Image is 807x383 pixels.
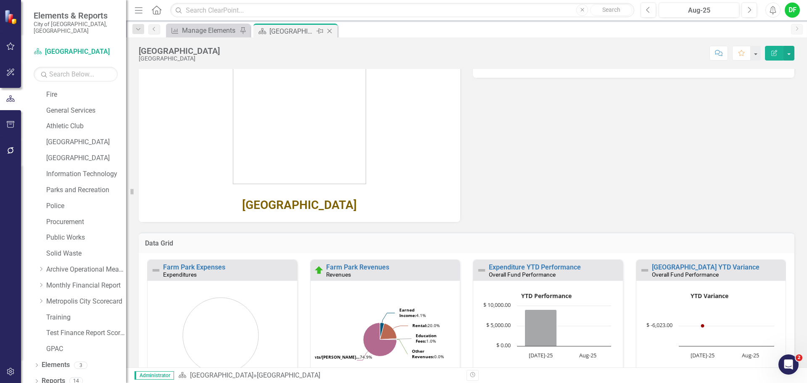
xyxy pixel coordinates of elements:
[151,265,161,275] img: Not Defined
[489,271,556,278] small: Overall Fund Performance
[190,371,253,379] a: [GEOGRAPHIC_DATA]
[412,322,440,328] text: 20.0%
[170,3,634,18] input: Search ClearPoint...
[46,313,126,322] a: Training
[496,341,511,349] text: $ 0.00
[233,12,366,184] img: MONTHLY%20FINANCIAL%20REPORTS%20IMAGE%20FY19%20v12.jpg
[314,265,324,275] img: On Target
[412,348,434,359] tspan: Other Revenues:
[182,25,237,36] div: Manage Elements
[483,301,511,309] text: $ 10,000.00
[257,371,320,379] div: [GEOGRAPHIC_DATA]
[139,55,220,62] div: [GEOGRAPHIC_DATA]
[416,333,437,344] tspan: Education Fees:
[326,263,389,271] a: Farm Park Revenues
[416,333,437,344] text: 1.0%
[602,6,620,13] span: Search
[399,307,426,318] text: 4.1%
[134,371,174,380] span: Administrator
[477,265,487,275] img: Not Defined
[579,351,596,359] text: Aug-25
[178,371,460,380] div: »
[659,3,739,18] button: Aug-25
[42,360,70,370] a: Elements
[555,367,608,375] button: Show YTD Expenditures
[74,362,87,369] div: 3
[521,292,572,300] text: YTD Performance
[380,323,397,339] path: Rental, 2,412.
[269,26,314,37] div: [GEOGRAPHIC_DATA]
[691,351,715,359] text: [DATE]-25
[741,351,759,359] text: Aug-25
[701,324,704,328] path: Jul-25, -6,023. Variance.
[46,185,126,195] a: Parks and Recreation
[662,5,736,16] div: Aug-25
[412,348,444,359] text: 0.0%
[46,153,126,163] a: [GEOGRAPHIC_DATA]
[741,367,771,375] button: Show Variance
[652,271,719,278] small: Overall Fund Performance
[46,106,126,116] a: General Services
[46,233,126,243] a: Public Works
[525,309,557,346] path: Jul-25, 9,039. YTD Expenditures.
[46,328,126,338] a: Test Finance Report Scorecard
[691,292,728,300] text: YTD Variance
[34,11,118,21] span: Elements & Reports
[139,46,220,55] div: [GEOGRAPHIC_DATA]
[46,217,126,227] a: Procurement
[46,201,126,211] a: Police
[399,307,416,318] tspan: Earned Income:
[34,21,118,34] small: City of [GEOGRAPHIC_DATA], [GEOGRAPHIC_DATA]
[34,67,118,82] input: Search Below...
[46,122,126,131] a: Athletic Club
[363,322,397,356] path: Grants/Donations, 9,020.
[46,90,126,100] a: Fire
[46,169,126,179] a: Information Technology
[156,365,168,377] button: View chart menu, Chart
[46,297,126,306] a: Metropolis City Scorecard
[640,265,650,275] img: Not Defined
[46,281,126,291] a: Monthly Financial Report
[163,271,197,278] small: Expenditures
[652,263,760,271] a: [GEOGRAPHIC_DATA] YTD Variance
[34,47,118,57] a: [GEOGRAPHIC_DATA]
[46,344,126,354] a: GPAC
[319,365,331,377] button: View chart menu, Chart
[168,25,237,36] a: Manage Elements
[489,263,581,271] a: Expenditure YTD Performance
[645,365,657,377] button: View chart menu, YTD Variance
[326,271,351,278] small: Revenues
[306,354,360,360] tspan: Grants/[PERSON_NAME]…
[778,354,799,375] iframe: Intercom live chat
[46,265,126,275] a: Archive Operational Measures
[46,137,126,147] a: [GEOGRAPHIC_DATA]
[46,249,126,259] a: Solid Waste
[482,365,494,377] button: View chart menu, YTD Performance
[646,321,672,329] text: $ -6,023.00
[4,9,19,24] img: ClearPoint Strategy
[145,240,788,247] h3: Data Grid
[412,322,427,328] tspan: Rental:
[486,321,511,329] text: $ 5,000.00
[529,351,553,359] text: [DATE]-25
[590,4,632,16] button: Search
[785,3,800,18] button: DF
[306,354,372,360] text: 74.9%
[163,263,225,271] a: Farm Park Expenses
[796,354,802,361] span: 2
[242,198,357,212] span: [GEOGRAPHIC_DATA]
